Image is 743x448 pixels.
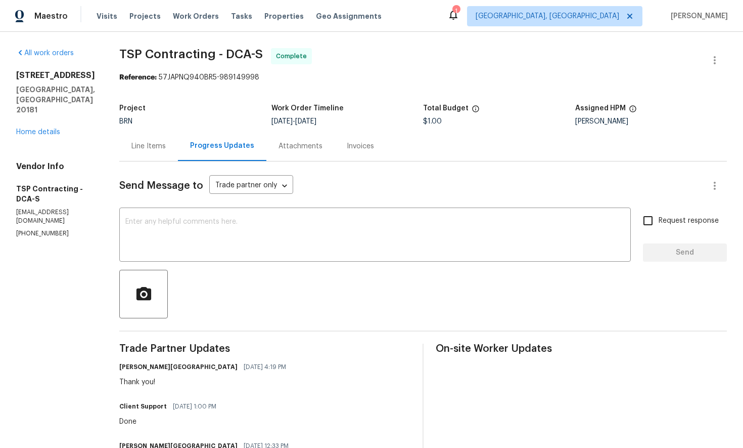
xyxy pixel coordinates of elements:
[659,216,719,226] span: Request response
[16,208,95,225] p: [EMAIL_ADDRESS][DOMAIN_NAME]
[295,118,316,125] span: [DATE]
[16,161,95,172] h4: Vendor Info
[436,344,727,354] span: On-site Worker Updates
[173,11,219,21] span: Work Orders
[119,362,238,372] h6: [PERSON_NAME][GEOGRAPHIC_DATA]
[119,48,263,60] span: TSP Contracting - DCA-S
[129,11,161,21] span: Projects
[271,118,293,125] span: [DATE]
[119,417,222,427] div: Done
[472,105,480,118] span: The total cost of line items that have been proposed by Opendoor. This sum includes line items th...
[16,129,60,136] a: Home details
[97,11,117,21] span: Visits
[575,105,626,112] h5: Assigned HPM
[575,118,727,125] div: [PERSON_NAME]
[452,6,459,16] div: 1
[347,141,374,151] div: Invoices
[131,141,166,151] div: Line Items
[264,11,304,21] span: Properties
[119,118,132,125] span: BRN
[119,401,167,412] h6: Client Support
[667,11,728,21] span: [PERSON_NAME]
[34,11,68,21] span: Maestro
[119,181,203,191] span: Send Message to
[173,401,216,412] span: [DATE] 1:00 PM
[16,85,95,115] h5: [GEOGRAPHIC_DATA], [GEOGRAPHIC_DATA] 20181
[276,51,311,61] span: Complete
[271,105,344,112] h5: Work Order Timeline
[119,74,157,81] b: Reference:
[209,178,293,194] div: Trade partner only
[244,362,286,372] span: [DATE] 4:19 PM
[16,50,74,57] a: All work orders
[476,11,619,21] span: [GEOGRAPHIC_DATA], [GEOGRAPHIC_DATA]
[231,13,252,20] span: Tasks
[271,118,316,125] span: -
[16,70,95,80] h2: [STREET_ADDRESS]
[119,344,410,354] span: Trade Partner Updates
[119,377,292,387] div: Thank you!
[423,105,469,112] h5: Total Budget
[119,72,727,83] div: 57JAPNQ940BR5-989149998
[16,229,95,238] p: [PHONE_NUMBER]
[423,118,442,125] span: $1.00
[190,141,254,151] div: Progress Updates
[278,141,322,151] div: Attachments
[16,184,95,204] h5: TSP Contracting - DCA-S
[316,11,382,21] span: Geo Assignments
[119,105,146,112] h5: Project
[629,105,637,118] span: The hpm assigned to this work order.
